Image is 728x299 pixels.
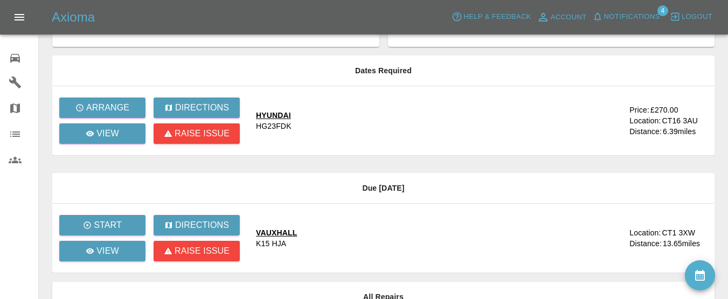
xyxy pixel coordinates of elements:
button: Open drawer [6,4,32,30]
div: Location: [629,115,661,126]
div: Distance: [629,126,662,137]
button: Raise issue [154,241,240,261]
div: Distance: [629,238,662,249]
th: Due [DATE] [52,173,715,204]
a: Location:CT1 3XWDistance:13.65miles [629,227,706,249]
p: Directions [175,101,229,114]
span: 4 [657,5,668,16]
button: Directions [154,98,240,118]
div: K15 HJA [256,238,286,249]
div: 6.39 miles [663,126,706,137]
div: CT16 3AU [662,115,698,126]
p: View [96,245,119,258]
a: HYUNDAIHG23FDK [256,110,621,131]
span: Account [551,11,587,24]
p: View [96,127,119,140]
h5: Axioma [52,9,95,26]
div: HYUNDAI [256,110,292,121]
a: Account [534,9,590,26]
p: Start [94,219,122,232]
p: Arrange [86,101,129,114]
a: Price:£270.00Location:CT16 3AUDistance:6.39miles [629,105,706,137]
div: Location: [629,227,661,238]
div: £270.00 [650,105,678,115]
button: Directions [154,215,240,235]
a: View [59,123,145,144]
a: VAUXHALLK15 HJA [256,227,621,249]
th: Dates Required [52,55,715,86]
span: Notifications [604,11,660,23]
span: Logout [682,11,712,23]
button: Arrange [59,98,145,118]
button: Notifications [590,9,663,25]
button: Help & Feedback [449,9,533,25]
p: Raise issue [175,245,230,258]
p: Raise issue [175,127,230,140]
button: Logout [667,9,715,25]
div: VAUXHALL [256,227,297,238]
div: Price: [629,105,649,115]
div: CT1 3XW [662,227,695,238]
button: Start [59,215,145,235]
div: HG23FDK [256,121,292,131]
button: availability [685,260,715,290]
div: 13.65 miles [663,238,706,249]
a: View [59,241,145,261]
span: Help & Feedback [463,11,531,23]
p: Directions [175,219,229,232]
button: Raise issue [154,123,240,144]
